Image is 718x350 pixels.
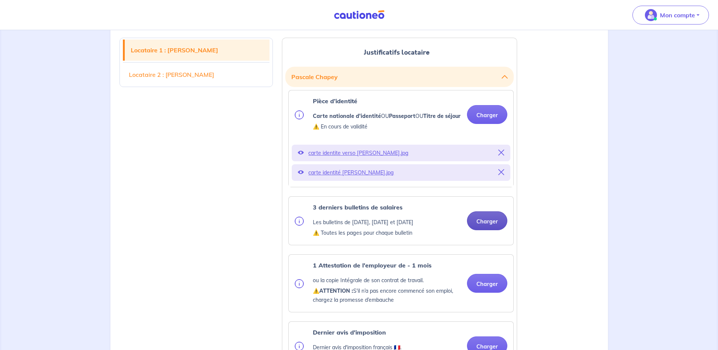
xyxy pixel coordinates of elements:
button: Voir [298,167,304,178]
button: Charger [467,105,507,124]
p: carte identite verso [PERSON_NAME].jpg [308,148,494,158]
strong: 3 derniers bulletins de salaires [313,203,403,211]
img: illu_account_valid_menu.svg [645,9,657,21]
strong: Dernier avis d'imposition [313,329,386,336]
button: Supprimer [498,167,504,178]
button: Charger [467,274,507,293]
button: Voir [298,148,304,158]
p: ⚠️ S'il n’a pas encore commencé son emploi, chargez la promesse d’embauche [313,286,461,304]
strong: Passeport [389,113,415,119]
p: ⚠️ En cours de validité [313,122,461,131]
div: categoryName: employment-contract, userCategory: cdi-without-trial [288,254,514,312]
button: Pascale Chapey [291,70,508,84]
a: Locataire 2 : [PERSON_NAME] [123,64,270,85]
div: categoryName: pay-slip, userCategory: cdi-without-trial [288,196,514,245]
p: ⚠️ Toutes les pages pour chaque bulletin [313,228,413,237]
p: Les bulletins de [DATE], [DATE] et [DATE] [313,218,413,227]
p: carte identité [PERSON_NAME].jpg [308,167,494,178]
button: Supprimer [498,148,504,158]
button: illu_account_valid_menu.svgMon compte [632,6,709,24]
img: Cautioneo [331,10,387,20]
button: Charger [467,211,507,230]
img: info.svg [295,110,304,119]
strong: Titre de séjour [423,113,461,119]
p: Mon compte [660,11,695,20]
strong: ATTENTION : [319,287,353,294]
img: info.svg [295,279,304,288]
span: Justificatifs locataire [364,47,430,57]
strong: 1 Attestation de l'employeur de - 1 mois [313,261,432,269]
strong: Carte nationale d'identité [313,113,381,119]
p: ou la copie Intégrale de son contrat de travail. [313,276,461,285]
a: Locataire 1 : [PERSON_NAME] [125,40,270,61]
strong: Pièce d’identité [313,97,357,105]
img: info.svg [295,217,304,226]
p: OU OU [313,112,461,121]
div: categoryName: national-id, userCategory: cdi-without-trial [288,90,514,187]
